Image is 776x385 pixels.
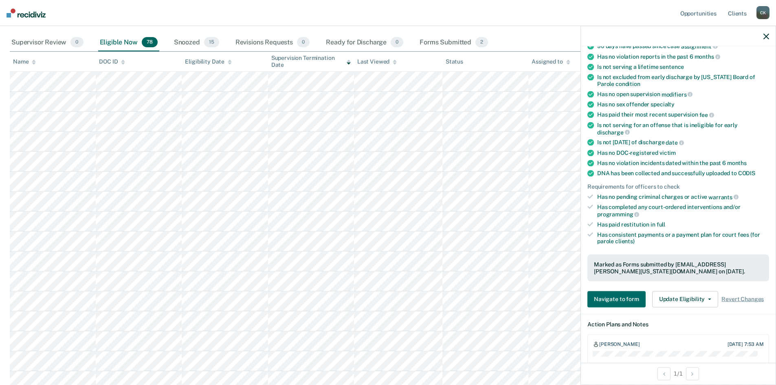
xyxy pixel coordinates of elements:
div: Has no open supervision [597,90,769,98]
div: Ready for Discharge [324,34,405,52]
span: 0 [391,37,403,48]
span: fee [699,112,714,118]
button: Previous Opportunity [657,367,670,380]
div: Requirements for officers to check [587,183,769,190]
div: Has no DOC-registered [597,150,769,156]
div: Has paid their most recent supervision [597,111,769,119]
span: programming [597,211,639,218]
div: Eligibility Date [185,58,232,65]
span: months [727,160,747,166]
span: warrants [708,194,739,200]
div: Assigned to [532,58,570,65]
div: Last Viewed [357,58,397,65]
span: 0 [70,37,83,48]
span: victim [659,150,676,156]
span: Revert Changes [721,296,764,303]
span: 0 [297,37,310,48]
div: Is not serving for an offense that is ineligible for early [597,122,769,136]
span: 2 [475,37,488,48]
span: sentence [659,64,684,70]
span: 15 [204,37,219,48]
div: Has paid restitution in [597,221,769,228]
div: DNA has been collected and successfully uploaded to [597,170,769,177]
span: specialty [651,101,675,108]
span: discharge [597,129,630,135]
button: Navigate to form [587,291,646,307]
span: months [695,53,720,60]
div: Has no violation incidents dated within the past 6 [597,160,769,167]
div: Is not excluded from early discharge by [US_STATE] Board of Parole [597,74,769,88]
button: Next Opportunity [686,367,699,380]
div: Is not serving a lifetime [597,64,769,70]
img: Recidiviz [7,9,46,18]
div: Name [13,58,36,65]
div: Forms Submitted [418,34,490,52]
dt: Action Plans and Notes [587,321,769,328]
span: full [657,221,665,227]
div: C K [756,6,769,19]
div: Has no pending criminal charges or active [597,193,769,200]
span: modifiers [662,91,693,97]
div: [DATE] 7:53 AM [728,341,764,347]
span: 78 [142,37,158,48]
a: Navigate to form link [587,291,649,307]
div: Revisions Requests [234,34,311,52]
span: CODIS [738,170,755,176]
div: Has consistent payments or a payment plan for court fees (for parole [597,231,769,245]
div: Marked as Forms submitted by [EMAIL_ADDRESS][PERSON_NAME][US_STATE][DOMAIN_NAME] on [DATE]. [594,261,763,275]
div: Is not [DATE] of discharge [597,139,769,146]
div: DOC ID [99,58,125,65]
div: Snoozed [172,34,221,52]
div: Status [446,58,463,65]
div: Has no violation reports in the past 6 [597,53,769,60]
div: Has no sex offender [597,101,769,108]
span: date [666,139,684,146]
div: Has completed any court-ordered interventions and/or [597,204,769,218]
span: clients) [615,238,635,244]
div: Eligible Now [98,34,159,52]
button: Update Eligibility [652,291,718,307]
div: Supervisor Review [10,34,85,52]
div: 1 / 1 [581,363,776,384]
span: condition [616,81,640,87]
div: [PERSON_NAME] [599,341,640,348]
div: Supervision Termination Date [271,55,351,68]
